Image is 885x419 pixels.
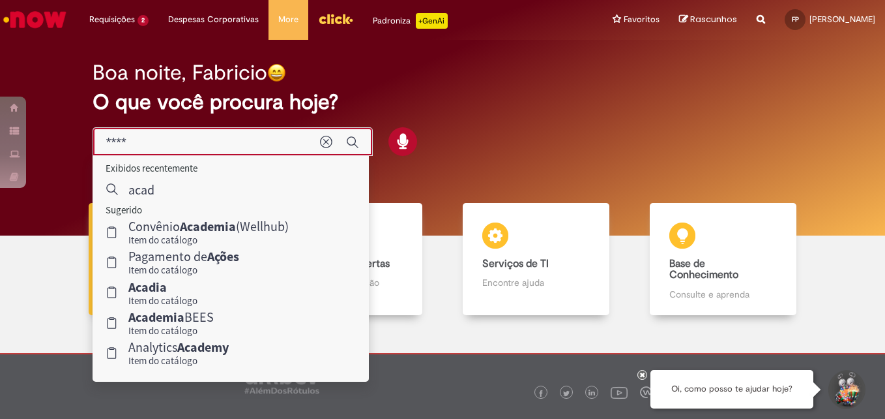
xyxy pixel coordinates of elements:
[669,288,777,301] p: Consulte e aprenda
[168,13,259,26] span: Despesas Corporativas
[690,13,737,25] span: Rascunhos
[93,91,793,114] h2: O que você procura hoje?
[1,7,68,33] img: ServiceNow
[640,386,652,398] img: logo_footer_workplace.png
[482,276,590,289] p: Encontre ajuda
[89,13,135,26] span: Requisições
[416,13,448,29] p: +GenAi
[826,370,865,409] button: Iniciar Conversa de Suporte
[68,203,255,316] a: Tirar dúvidas Tirar dúvidas com Lupi Assist e Gen Ai
[630,203,817,316] a: Base de Conhecimento Consulte e aprenda
[482,257,549,270] b: Serviços de TI
[278,13,298,26] span: More
[679,14,737,26] a: Rascunhos
[93,61,267,84] h2: Boa noite, Fabricio
[563,390,570,397] img: logo_footer_twitter.png
[318,9,353,29] img: click_logo_yellow_360x200.png
[138,15,149,26] span: 2
[809,14,875,25] span: [PERSON_NAME]
[611,384,628,401] img: logo_footer_youtube.png
[669,257,738,282] b: Base de Conhecimento
[442,203,630,316] a: Serviços de TI Encontre ajuda
[373,13,448,29] div: Padroniza
[267,63,286,82] img: happy-face.png
[650,370,813,409] div: Oi, como posso te ajudar hoje?
[792,15,799,23] span: FP
[624,13,660,26] span: Favoritos
[538,390,544,397] img: logo_footer_facebook.png
[588,390,595,397] img: logo_footer_linkedin.png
